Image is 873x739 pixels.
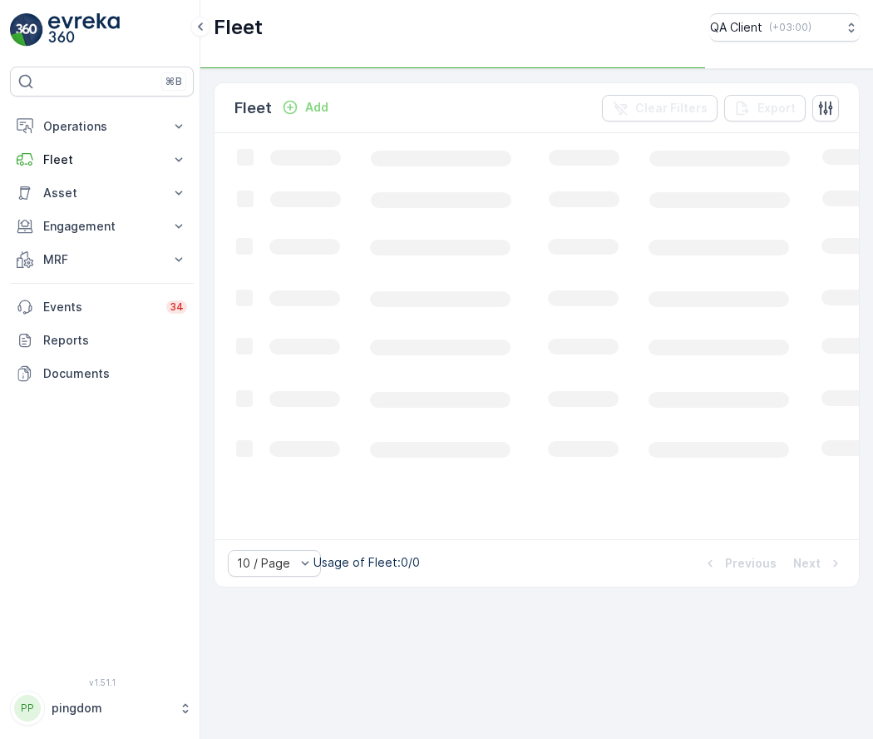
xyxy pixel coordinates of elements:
[305,99,328,116] p: Add
[170,300,184,314] p: 34
[275,97,335,117] button: Add
[10,110,194,143] button: Operations
[214,14,263,41] p: Fleet
[769,21,811,34] p: ( +03:00 )
[43,218,160,235] p: Engagement
[793,555,821,572] p: Next
[10,176,194,210] button: Asset
[14,695,41,722] div: PP
[10,324,194,357] a: Reports
[10,677,194,687] span: v 1.51.1
[43,299,156,315] p: Events
[10,290,194,324] a: Events34
[52,700,170,717] p: pingdom
[43,365,187,382] p: Documents
[10,243,194,276] button: MRF
[10,357,194,390] a: Documents
[48,13,120,47] img: logo_light-DOdMpM7g.png
[165,75,182,88] p: ⌘B
[725,555,777,572] p: Previous
[43,251,160,268] p: MRF
[724,95,806,122] button: Export
[700,553,778,573] button: Previous
[10,691,194,726] button: PPpingdom
[313,554,420,571] p: Usage of Fleet : 0/0
[43,185,160,201] p: Asset
[43,151,160,168] p: Fleet
[792,553,846,573] button: Next
[635,100,708,117] p: Clear Filters
[710,13,860,42] button: QA Client(+03:00)
[602,95,718,122] button: Clear Filters
[10,210,194,243] button: Engagement
[10,13,43,47] img: logo
[43,332,187,349] p: Reports
[10,143,194,176] button: Fleet
[234,97,272,120] p: Fleet
[710,19,762,36] p: QA Client
[757,100,796,117] p: Export
[43,118,160,135] p: Operations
